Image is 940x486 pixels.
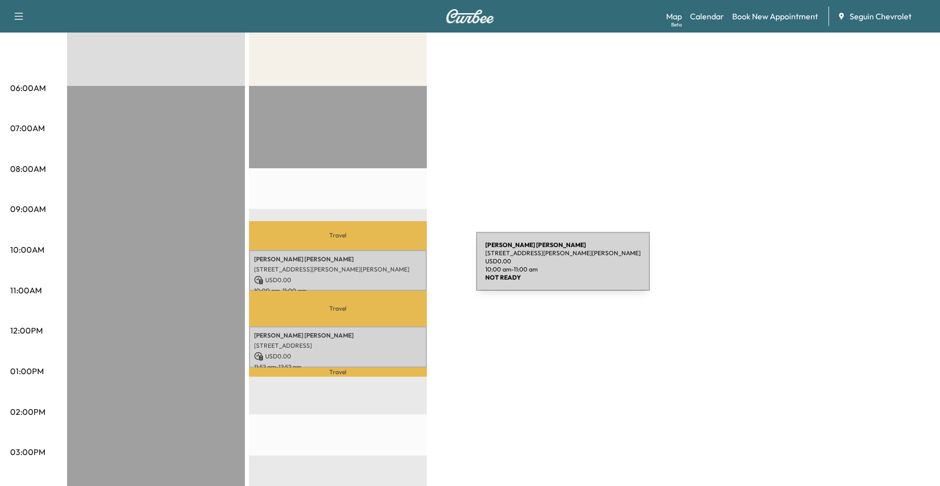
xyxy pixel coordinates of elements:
p: 11:00AM [10,284,42,296]
p: 02:00PM [10,406,45,418]
p: [STREET_ADDRESS] [254,342,422,350]
p: 03:00PM [10,446,45,458]
p: Travel [249,368,427,376]
p: [PERSON_NAME] [PERSON_NAME] [254,331,422,340]
p: Travel [249,291,427,326]
p: Travel [249,221,427,250]
p: 08:00AM [10,163,46,175]
p: [STREET_ADDRESS][PERSON_NAME][PERSON_NAME] [254,265,422,274]
p: USD 0.00 [254,352,422,361]
span: Seguin Chevrolet [850,10,912,22]
p: 10:00AM [10,244,44,256]
a: Book New Appointment [732,10,818,22]
div: Beta [671,21,682,28]
p: 09:00AM [10,203,46,215]
img: Curbee Logo [446,9,494,23]
a: MapBeta [666,10,682,22]
p: USD 0.00 [254,276,422,285]
a: Calendar [690,10,724,22]
p: 06:00AM [10,82,46,94]
p: 07:00AM [10,122,45,134]
p: 12:00PM [10,324,43,337]
p: 10:00 am - 11:00 am [254,287,422,295]
p: 11:52 am - 12:52 pm [254,363,422,371]
p: 01:00PM [10,365,44,377]
p: [PERSON_NAME] [PERSON_NAME] [254,255,422,263]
